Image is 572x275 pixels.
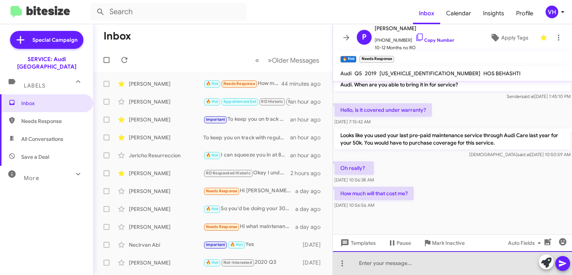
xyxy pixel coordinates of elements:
[268,56,272,65] span: »
[206,99,219,104] span: 🔥 Hot
[203,222,295,231] div: Hi what maintenance is required at this time?
[290,98,327,105] div: an hour ago
[129,152,203,159] div: Jericho Resurreccion
[303,241,327,249] div: [DATE]
[375,33,454,44] span: [PHONE_NUMBER]
[340,56,356,63] small: 🔥 Hot
[21,153,49,161] span: Save a Deal
[288,99,333,104] span: RO Responded Historic
[334,129,571,149] p: Looks like you used your last pre-paid maintenance service through Audi Care last year for your 5...
[21,135,63,143] span: All Conversations
[546,6,558,18] div: VH
[415,37,454,43] a: Copy Number
[375,24,454,33] span: [PERSON_NAME]
[295,223,327,231] div: a day ago
[206,81,219,86] span: 🔥 Hot
[203,115,290,124] div: To keep you on track with regular maintenance service on your vehicle, we recommend from 1 year o...
[206,153,219,158] span: 🔥 Hot
[206,242,225,247] span: Important
[379,70,480,77] span: [US_VEHICLE_IDENTIFICATION_NUMBER]
[203,134,290,141] div: To keep you on track with regular maintenance service on your vehicle, we recommend from 1 year o...
[203,205,295,213] div: So you'd be doing your 30k maintenance service. It's $1,285.95 before taxes, but I just saw that ...
[206,260,219,265] span: 🔥 Hot
[203,97,290,106] div: Hi [PERSON_NAME] - I'm due for an oil change. How much for an oil change on my 2015 Q5?
[206,189,238,193] span: Needs Response
[334,177,374,183] span: [DATE] 10:56:38 AM
[104,30,131,42] h1: Inbox
[477,3,510,24] a: Insights
[203,240,303,249] div: Yes
[432,236,465,250] span: Mark Inactive
[203,187,295,195] div: Hi [PERSON_NAME] need some other assistance regarding my vehicle
[290,116,327,123] div: an hour ago
[382,236,417,250] button: Pause
[510,3,539,24] a: Profile
[251,53,324,68] nav: Page navigation example
[295,187,327,195] div: a day ago
[129,98,203,105] div: [PERSON_NAME]
[24,82,45,89] span: Labels
[129,134,203,141] div: [PERSON_NAME]
[206,117,225,122] span: Important
[334,187,414,200] p: How much will that cost me?
[129,205,203,213] div: [PERSON_NAME]
[129,223,203,231] div: [PERSON_NAME]
[290,152,327,159] div: an hour ago
[365,70,376,77] span: 2019
[359,56,394,63] small: Needs Response
[508,236,544,250] span: Auto Fields
[203,258,303,267] div: 2020 Q3
[129,259,203,266] div: [PERSON_NAME]
[517,152,530,157] span: said at
[223,260,252,265] span: Not-Interested
[483,70,521,77] span: HOS BEHASHTI
[21,117,85,125] span: Needs Response
[203,151,290,159] div: I can squeeze you in at 8am? Would you be doing your first 10k maintenance service? We are very s...
[129,187,203,195] div: [PERSON_NAME]
[339,236,376,250] span: Templates
[21,99,85,107] span: Inbox
[501,31,528,44] span: Apply Tags
[440,3,477,24] a: Calendar
[334,161,374,175] p: Oh really?
[129,170,203,177] div: [PERSON_NAME]
[334,103,432,117] p: Hello, is it covered under warranty?
[272,56,319,64] span: Older Messages
[230,242,243,247] span: 🔥 Hot
[521,94,534,99] span: said at
[129,241,203,249] div: Necirvan Abi
[206,206,219,211] span: 🔥 Hot
[203,79,282,88] div: How much will that cost me?
[261,99,283,104] span: RO Historic
[206,171,251,176] span: RO Responded Historic
[203,169,290,177] div: Okay I understand. Feel free to reach out if I can help in the future!👍
[482,31,536,44] button: Apply Tags
[290,134,327,141] div: an hour ago
[255,56,259,65] span: «
[507,94,571,99] span: Sender [DATE] 1:45:10 PM
[32,36,77,44] span: Special Campaign
[251,53,264,68] button: Previous
[129,116,203,123] div: [PERSON_NAME]
[290,170,327,177] div: 2 hours ago
[469,152,571,157] span: [DEMOGRAPHIC_DATA] [DATE] 10:50:59 AM
[413,3,440,24] a: Inbox
[334,202,374,208] span: [DATE] 10:56:56 AM
[206,224,238,229] span: Needs Response
[24,175,39,181] span: More
[223,81,255,86] span: Needs Response
[355,70,362,77] span: Q5
[263,53,324,68] button: Next
[502,236,550,250] button: Auto Fields
[129,80,203,88] div: [PERSON_NAME]
[223,99,256,104] span: Appointment Set
[303,259,327,266] div: [DATE]
[334,70,571,91] p: Hi [PERSON_NAME] at Audi [GEOGRAPHIC_DATA]. I wanted to check in with you about your Audi. When a...
[333,236,382,250] button: Templates
[375,44,454,51] span: 10-12 Months no RO
[282,80,327,88] div: 44 minutes ago
[340,70,352,77] span: Audi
